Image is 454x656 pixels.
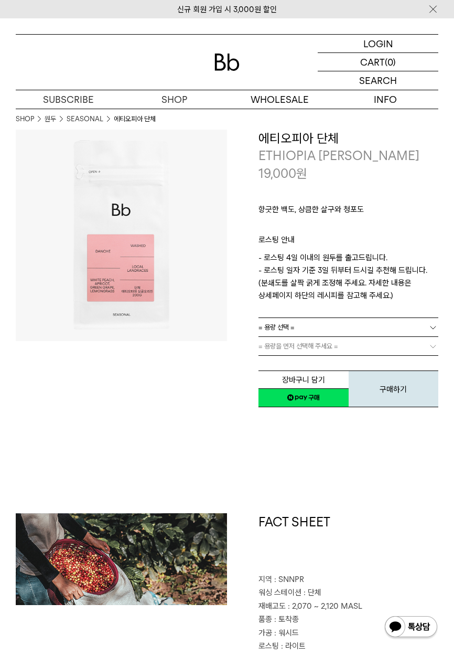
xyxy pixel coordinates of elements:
img: 로고 [214,54,240,71]
a: LOGIN [318,35,438,53]
p: ETHIOPIA [PERSON_NAME] [258,147,438,165]
li: 에티오피아 단체 [114,114,156,124]
p: 향긋한 백도, 상큼한 살구와 청포도 [258,203,438,221]
p: LOGIN [363,35,393,52]
p: (0) [385,53,396,71]
span: : 워시드 [274,628,299,638]
span: 로스팅 [258,641,279,651]
p: WHOLESALE [227,90,333,109]
img: 에티오피아 단체 [16,513,227,605]
img: 에티오피아 단체 [16,130,227,341]
span: : 라이트 [281,641,306,651]
p: CART [360,53,385,71]
p: SEARCH [359,71,397,90]
a: SUBSCRIBE [16,90,122,109]
button: 구매하기 [349,371,439,407]
span: 워싱 스테이션 [258,588,301,597]
a: 새창 [258,388,349,407]
span: 가공 [258,628,272,638]
span: 품종 [258,615,272,624]
img: 카카오톡 채널 1:1 채팅 버튼 [384,615,438,640]
a: SHOP [16,114,34,124]
p: 19,000 [258,165,307,183]
a: SHOP [122,90,228,109]
span: : 2,070 ~ 2,120 MASL [288,601,362,611]
h3: 에티오피아 단체 [258,130,438,147]
p: 로스팅 안내 [258,234,438,251]
h1: FACT SHEET [258,513,438,573]
span: : SNNPR [274,575,304,584]
p: ㅤ [258,221,438,234]
span: : 토착종 [274,615,299,624]
span: = 용량을 먼저 선택해 주세요 = [258,337,338,355]
span: 재배고도 [258,601,286,611]
a: CART (0) [318,53,438,71]
span: 지역 [258,575,272,584]
a: 원두 [45,114,56,124]
p: - 로스팅 4일 이내의 원두를 출고드립니다. - 로스팅 일자 기준 3일 뒤부터 드시길 추천해 드립니다. (분쇄도를 살짝 굵게 조정해 주세요. 자세한 내용은 상세페이지 하단의 ... [258,251,438,302]
button: 장바구니 담기 [258,371,349,389]
a: 신규 회원 가입 시 3,000원 할인 [177,5,277,14]
span: 원 [296,166,307,181]
span: : 단체 [304,588,321,597]
p: INFO [333,90,439,109]
a: SEASONAL [67,114,103,124]
span: = 용량 선택 = [258,318,295,336]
